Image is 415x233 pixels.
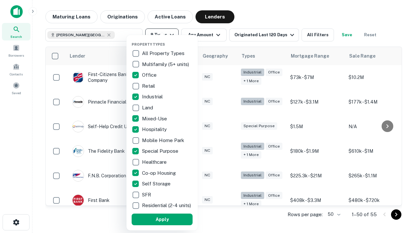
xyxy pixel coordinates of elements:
[142,180,172,188] p: Self Storage
[142,82,156,90] p: Retail
[132,42,165,46] span: Property Types
[142,61,190,68] p: Multifamily (5+ units)
[383,181,415,212] iframe: Chat Widget
[142,169,177,177] p: Co-op Housing
[142,71,158,79] p: Office
[142,147,180,155] p: Special Purpose
[142,93,164,101] p: Industrial
[142,202,192,209] p: Residential (2-4 units)
[142,104,154,112] p: Land
[142,115,168,123] p: Mixed-Use
[142,137,185,144] p: Mobile Home Park
[142,158,168,166] p: Healthcare
[142,50,186,57] p: All Property Types
[142,126,168,133] p: Hospitality
[132,214,193,225] button: Apply
[142,191,152,199] p: SFR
